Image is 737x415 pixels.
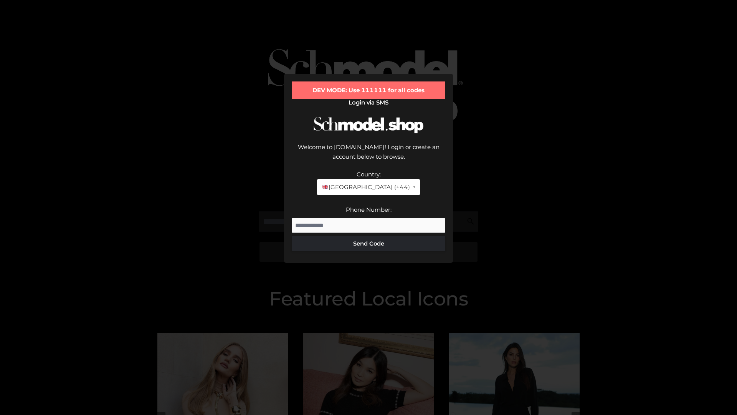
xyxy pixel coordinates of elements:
span: [GEOGRAPHIC_DATA] (+44) [322,182,410,192]
button: Send Code [292,236,445,251]
div: Welcome to [DOMAIN_NAME]! Login or create an account below to browse. [292,142,445,169]
label: Phone Number: [346,206,392,213]
div: DEV MODE: Use 111111 for all codes [292,81,445,99]
h2: Login via SMS [292,99,445,106]
img: Schmodel Logo [311,110,426,140]
img: 🇬🇧 [322,184,328,190]
label: Country: [357,171,381,178]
